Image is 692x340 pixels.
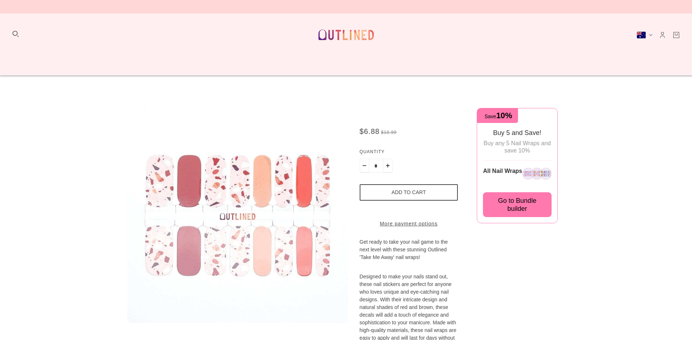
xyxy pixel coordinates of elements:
[381,130,397,135] span: $10.99
[12,30,20,38] button: Search
[637,31,653,39] button: Australia
[487,197,547,213] span: Go to Bundle builder
[493,129,541,136] span: Buy 5 and Save!
[484,113,512,119] span: Save
[383,159,393,173] button: Plus
[127,102,348,323] modal-trigger: Enlarge product image
[360,148,458,159] label: Quantity
[360,159,369,173] button: Minus
[496,111,512,120] span: 10%
[360,238,458,273] p: Get ready to take your nail game to the next level with these stunning Outlined 'Take Me Away' na...
[360,127,380,135] span: $6.88
[314,19,378,50] a: Outlined
[658,31,666,39] a: Account
[483,168,522,174] span: All Nail Wraps
[672,31,680,39] a: Cart
[360,184,458,201] button: Add to cart
[360,220,458,228] a: More payment options
[127,102,348,323] img: Take Me Away-Adult Nail Wraps-Outlined
[484,140,551,154] span: Buy any 5 Nail Wraps and save 10%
